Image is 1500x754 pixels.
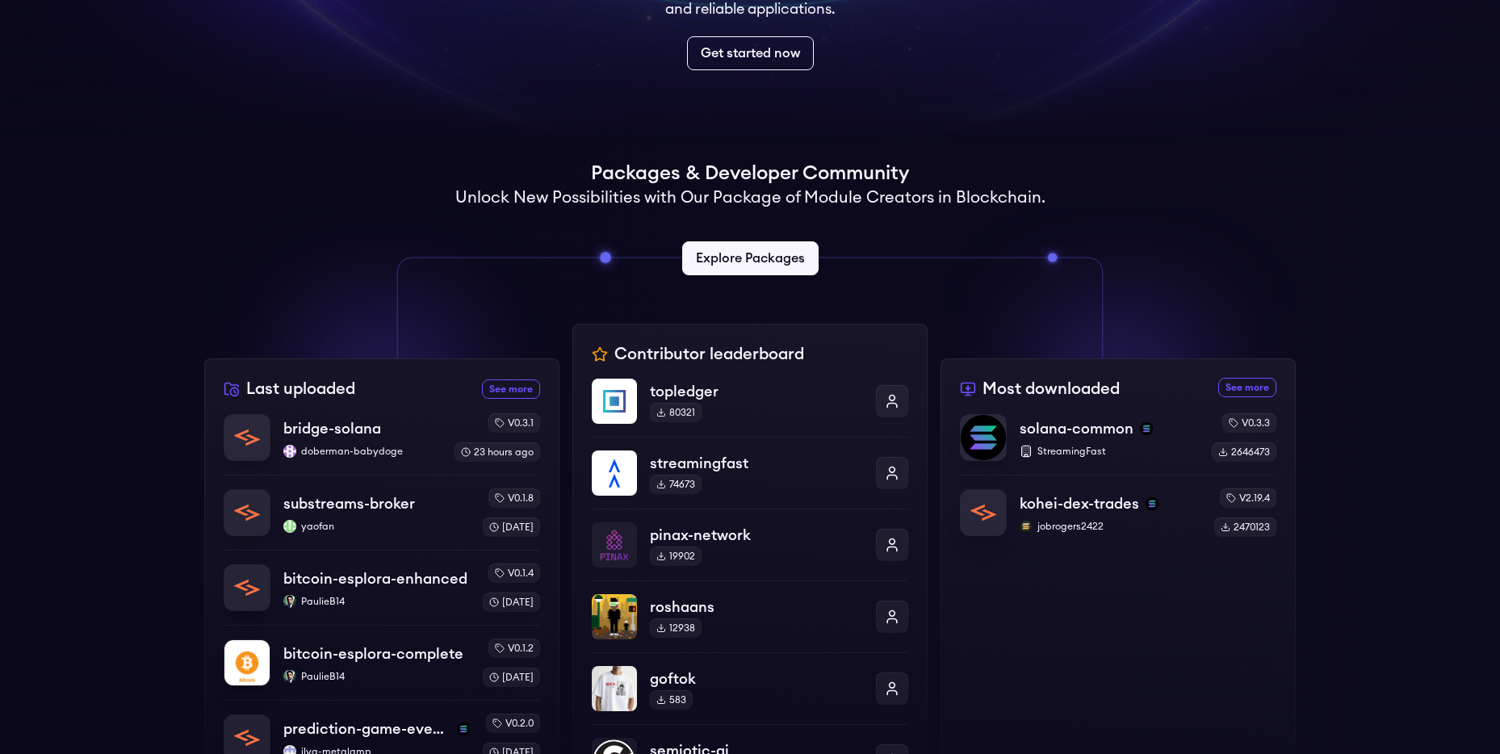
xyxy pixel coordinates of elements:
img: pinax-network [592,522,637,568]
div: v2.19.4 [1220,488,1276,508]
div: 74673 [650,475,702,494]
img: PaulieB14 [283,670,296,683]
img: solana [1140,422,1153,435]
a: Get started now [687,36,814,70]
p: bitcoin-esplora-enhanced [283,568,467,590]
p: prediction-game-events [283,718,450,740]
h1: Packages & Developer Community [591,161,909,186]
img: bridge-solana [224,415,270,460]
img: doberman-babydoge [283,445,296,458]
p: doberman-babydoge [283,445,442,458]
p: bitcoin-esplora-complete [283,643,463,665]
img: solana [457,723,470,735]
a: kohei-dex-tradeskohei-dex-tradessolanajobrogers2422jobrogers2422v2.19.42470123 [960,475,1276,537]
a: substreams-brokersubstreams-brokeryaofanyaofanv0.1.8[DATE] [224,475,540,550]
p: roshaans [650,596,863,618]
a: pinax-networkpinax-network19902 [592,509,908,580]
a: goftokgoftok583 [592,652,908,724]
p: topledger [650,380,863,403]
p: solana-common [1020,417,1133,440]
p: PaulieB14 [283,670,470,683]
a: bridge-solanabridge-solanadoberman-babydogedoberman-babydogev0.3.123 hours ago [224,413,540,475]
div: 2470123 [1214,517,1276,537]
div: 19902 [650,547,702,566]
div: v0.1.8 [488,488,540,508]
div: 23 hours ago [455,442,540,462]
div: 2646473 [1212,442,1276,462]
p: PaulieB14 [283,595,470,608]
p: StreamingFast [1020,445,1199,458]
p: goftok [650,668,863,690]
img: PaulieB14 [283,595,296,608]
p: substreams-broker [283,492,415,515]
div: [DATE] [483,593,540,612]
img: goftok [592,666,637,711]
p: streamingfast [650,452,863,475]
img: jobrogers2422 [1020,520,1033,533]
div: [DATE] [483,668,540,687]
a: solana-commonsolana-commonsolanaStreamingFastv0.3.32646473 [960,413,1276,475]
div: v0.1.4 [488,563,540,583]
a: streamingfaststreamingfast74673 [592,437,908,509]
div: v0.3.3 [1222,413,1276,433]
p: kohei-dex-trades [1020,492,1139,515]
img: substreams-broker [224,490,270,535]
div: 583 [650,690,693,710]
div: 80321 [650,403,702,422]
img: solana [1146,497,1159,510]
a: bitcoin-esplora-enhancedbitcoin-esplora-enhancedPaulieB14PaulieB14v0.1.4[DATE] [224,550,540,625]
a: See more most downloaded packages [1218,378,1276,397]
img: kohei-dex-trades [961,490,1006,535]
div: [DATE] [483,517,540,537]
a: bitcoin-esplora-completebitcoin-esplora-completePaulieB14PaulieB14v0.1.2[DATE] [224,625,540,700]
a: Explore Packages [682,241,819,275]
a: topledgertopledger80321 [592,379,908,437]
a: roshaansroshaans12938 [592,580,908,652]
h2: Unlock New Possibilities with Our Package of Module Creators in Blockchain. [455,186,1045,209]
div: v0.3.1 [488,413,540,433]
img: topledger [592,379,637,424]
img: streamingfast [592,450,637,496]
p: yaofan [283,520,470,533]
a: See more recently uploaded packages [482,379,540,399]
p: jobrogers2422 [1020,520,1201,533]
div: v0.2.0 [486,714,540,733]
img: yaofan [283,520,296,533]
img: roshaans [592,594,637,639]
p: pinax-network [650,524,863,547]
img: bitcoin-esplora-enhanced [224,565,270,610]
div: v0.1.2 [488,639,540,658]
p: bridge-solana [283,417,381,440]
img: bitcoin-esplora-complete [224,640,270,685]
img: solana-common [961,415,1006,460]
div: 12938 [650,618,702,638]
